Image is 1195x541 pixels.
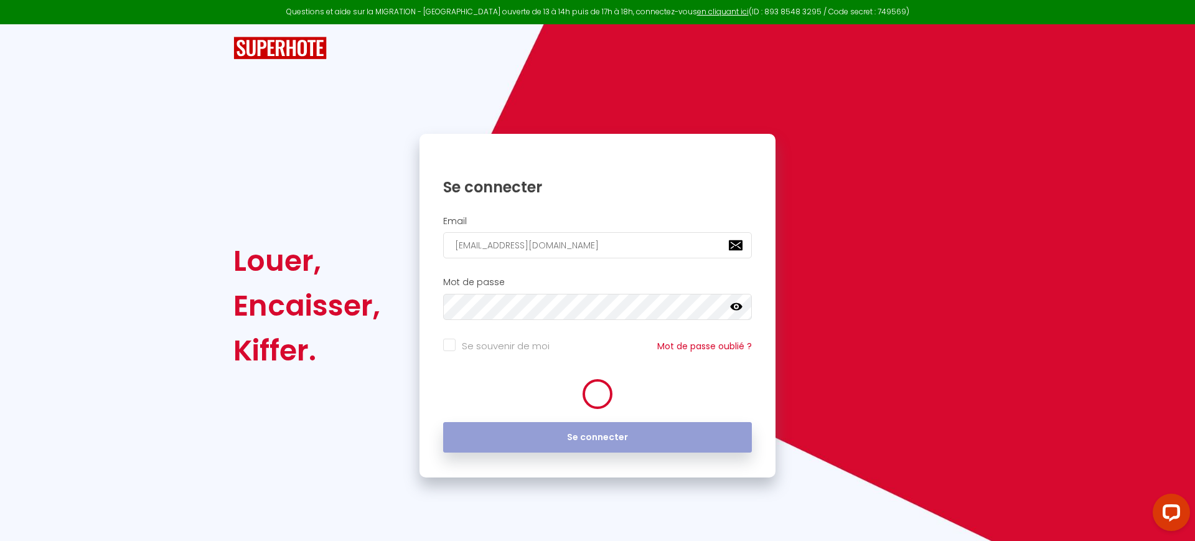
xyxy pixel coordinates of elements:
h2: Email [443,216,752,227]
a: en cliquant ici [697,6,749,17]
a: Mot de passe oublié ? [657,340,752,352]
input: Ton Email [443,232,752,258]
div: Kiffer. [233,328,380,373]
iframe: LiveChat chat widget [1143,489,1195,541]
div: Louer, [233,238,380,283]
div: Encaisser, [233,283,380,328]
h2: Mot de passe [443,277,752,288]
button: Se connecter [443,422,752,453]
img: SuperHote logo [233,37,327,60]
h1: Se connecter [443,177,752,197]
